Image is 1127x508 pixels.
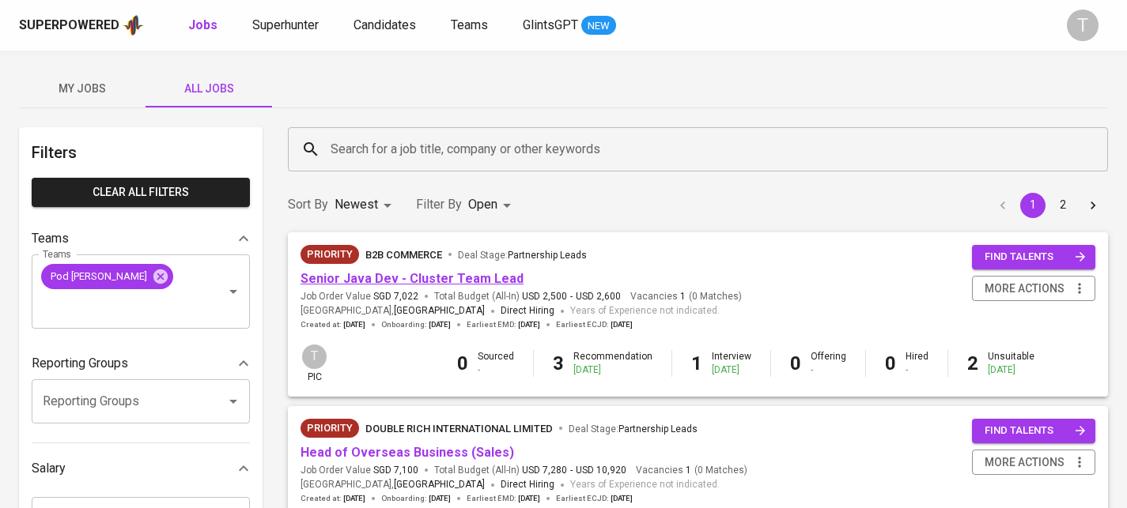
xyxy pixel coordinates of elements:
[522,464,567,477] span: USD 7,280
[301,493,365,504] span: Created at :
[581,18,616,34] span: NEW
[478,350,514,377] div: Sourced
[1080,193,1106,218] button: Go to next page
[501,305,554,316] span: Direct Hiring
[972,245,1095,269] button: find talents
[354,16,419,36] a: Candidates
[301,445,514,460] a: Head of Overseas Business (Sales)
[32,459,66,478] p: Salary
[188,17,217,32] b: Jobs
[32,140,250,165] h6: Filters
[467,319,540,330] span: Earliest EMD :
[429,493,451,504] span: [DATE]
[301,290,418,303] span: Job Order Value
[985,453,1065,472] span: more actions
[611,493,633,504] span: [DATE]
[373,464,418,477] span: SGD 7,100
[636,464,747,477] span: Vacancies ( 0 Matches )
[988,363,1034,377] div: [DATE]
[434,464,626,477] span: Total Budget (All-In)
[301,343,328,384] div: pic
[155,79,263,99] span: All Jobs
[301,420,359,436] span: Priority
[301,303,485,319] span: [GEOGRAPHIC_DATA] ,
[252,16,322,36] a: Superhunter
[630,290,742,303] span: Vacancies ( 0 Matches )
[301,343,328,371] div: T
[394,477,485,493] span: [GEOGRAPHIC_DATA]
[32,223,250,254] div: Teams
[967,352,978,374] b: 2
[32,178,250,207] button: Clear All filters
[611,319,633,330] span: [DATE]
[811,350,846,377] div: Offering
[691,352,702,374] b: 1
[19,13,144,37] a: Superpoweredapp logo
[501,479,554,490] span: Direct Hiring
[906,350,928,377] div: Hired
[518,319,540,330] span: [DATE]
[522,290,567,303] span: USD 2,500
[885,352,896,374] b: 0
[618,423,698,435] span: Partnership Leads
[381,319,451,330] span: Onboarding :
[222,280,244,303] button: Open
[1050,193,1076,218] button: Go to page 2
[28,79,136,99] span: My Jobs
[32,229,69,248] p: Teams
[678,290,686,303] span: 1
[301,464,418,477] span: Job Order Value
[123,13,144,37] img: app logo
[416,195,462,214] p: Filter By
[301,245,359,264] div: New Job received from Demand Team
[468,190,516,220] div: Open
[556,493,633,504] span: Earliest ECJD :
[478,363,514,377] div: -
[365,423,553,435] span: Double Rich International Limited
[458,250,587,261] span: Deal Stage :
[570,303,720,319] span: Years of Experience not indicated.
[381,493,451,504] span: Onboarding :
[335,190,397,220] div: Newest
[434,290,621,303] span: Total Budget (All-In)
[570,464,573,477] span: -
[451,16,491,36] a: Teams
[252,17,319,32] span: Superhunter
[343,493,365,504] span: [DATE]
[1020,193,1046,218] button: page 1
[32,453,250,484] div: Salary
[222,390,244,412] button: Open
[301,271,524,286] a: Senior Java Dev - Cluster Team Lead
[32,354,128,373] p: Reporting Groups
[301,246,359,262] span: Priority
[988,350,1034,377] div: Unsuitable
[556,319,633,330] span: Earliest ECJD :
[394,303,485,319] span: [GEOGRAPHIC_DATA]
[972,419,1095,443] button: find talents
[811,363,846,377] div: -
[553,352,564,374] b: 3
[1067,9,1099,41] div: T
[573,363,652,377] div: [DATE]
[373,290,418,303] span: SGD 7,022
[712,350,751,377] div: Interview
[683,464,691,477] span: 1
[41,269,157,284] span: Pod [PERSON_NAME]
[354,17,416,32] span: Candidates
[985,422,1086,440] span: find talents
[41,264,173,289] div: Pod [PERSON_NAME]
[343,319,365,330] span: [DATE]
[988,193,1108,218] nav: pagination navigation
[429,319,451,330] span: [DATE]
[457,352,468,374] b: 0
[467,493,540,504] span: Earliest EMD :
[790,352,801,374] b: 0
[573,350,652,377] div: Recommendation
[576,464,626,477] span: USD 10,920
[44,183,237,202] span: Clear All filters
[985,279,1065,299] span: more actions
[508,250,587,261] span: Partnership Leads
[712,363,751,377] div: [DATE]
[972,450,1095,476] button: more actions
[570,290,573,303] span: -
